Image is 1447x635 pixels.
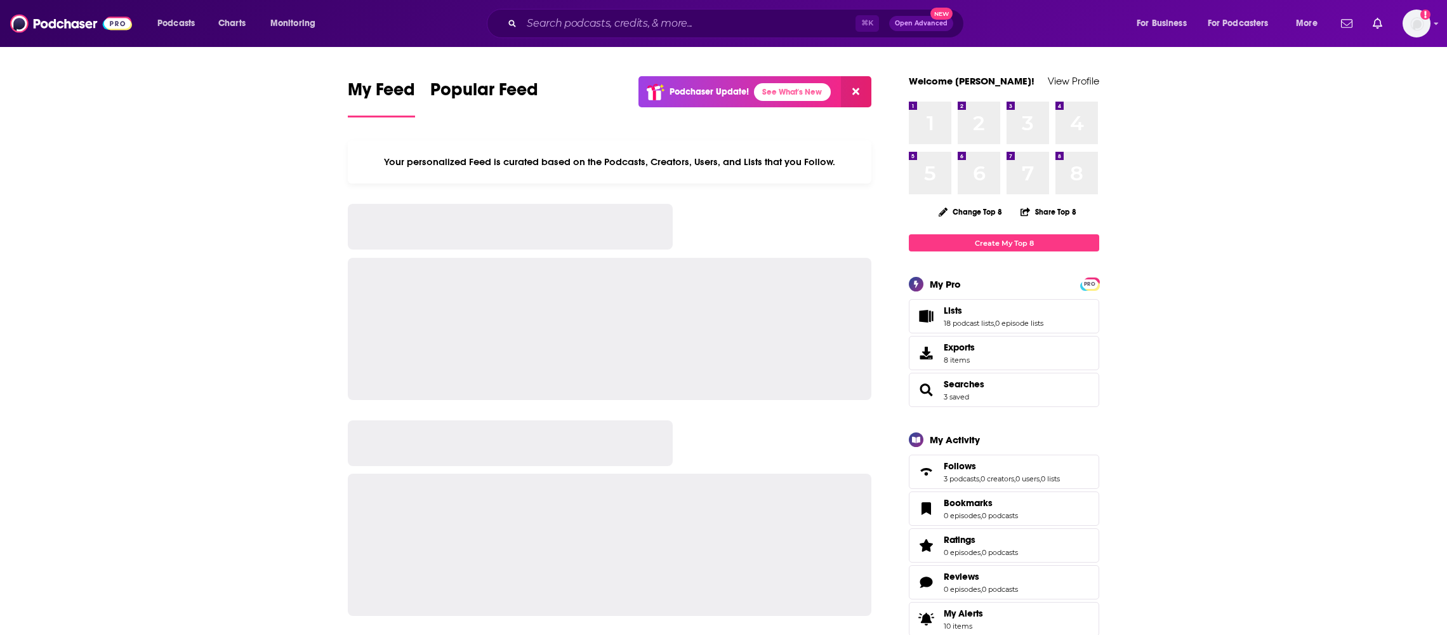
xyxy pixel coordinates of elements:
a: 3 saved [944,392,969,401]
span: Lists [944,305,962,316]
a: Exports [909,336,1099,370]
a: Bookmarks [944,497,1018,509]
span: , [981,585,982,594]
span: , [994,319,995,328]
span: Lists [909,299,1099,333]
a: 0 episodes [944,585,981,594]
span: My Feed [348,79,415,108]
span: Bookmarks [909,491,1099,526]
svg: Add a profile image [1420,10,1430,20]
a: PRO [1082,279,1097,288]
button: open menu [261,13,332,34]
button: Show profile menu [1403,10,1430,37]
span: Podcasts [157,15,195,32]
a: Follows [944,460,1060,472]
span: For Podcasters [1208,15,1269,32]
span: Follows [909,455,1099,489]
span: Ratings [909,528,1099,563]
span: My Alerts [944,608,983,619]
a: Reviews [913,573,939,591]
span: Bookmarks [944,497,993,509]
a: 0 lists [1041,474,1060,483]
span: Ratings [944,534,975,545]
span: Follows [944,460,976,472]
a: Create My Top 8 [909,234,1099,251]
button: Change Top 8 [931,204,1010,220]
a: Lists [913,307,939,325]
a: 0 episodes [944,511,981,520]
a: 3 podcasts [944,474,979,483]
a: Ratings [944,534,1018,545]
span: , [981,511,982,520]
a: Bookmarks [913,500,939,518]
a: Show notifications dropdown [1336,13,1358,34]
button: open menu [1199,13,1287,34]
p: Podchaser Update! [670,86,749,97]
button: Share Top 8 [1020,199,1077,224]
a: 0 podcasts [982,585,1018,594]
div: My Pro [930,278,961,290]
a: 18 podcast lists [944,319,994,328]
span: For Business [1137,15,1187,32]
a: 0 users [1015,474,1040,483]
a: See What's New [754,83,831,101]
button: open menu [1128,13,1203,34]
span: Reviews [944,571,979,582]
a: Follows [913,463,939,481]
span: Reviews [909,565,1099,599]
button: Open AdvancedNew [889,16,953,31]
a: 0 podcasts [982,511,1018,520]
div: Your personalized Feed is curated based on the Podcasts, Creators, Users, and Lists that you Follow. [348,140,871,184]
a: 0 episodes [944,548,981,557]
span: Exports [913,344,939,362]
span: PRO [1082,279,1097,289]
a: Searches [913,381,939,399]
a: 0 podcasts [982,548,1018,557]
a: Welcome [PERSON_NAME]! [909,75,1034,87]
span: Charts [218,15,246,32]
img: User Profile [1403,10,1430,37]
span: Monitoring [270,15,315,32]
a: My Feed [348,79,415,117]
span: Popular Feed [430,79,538,108]
a: Ratings [913,537,939,554]
span: More [1296,15,1318,32]
span: 8 items [944,356,975,364]
span: , [1040,474,1041,483]
input: Search podcasts, credits, & more... [522,13,856,34]
button: open menu [149,13,211,34]
a: Charts [210,13,253,34]
span: Exports [944,342,975,353]
span: Logged in as megcassidy [1403,10,1430,37]
a: Reviews [944,571,1018,582]
div: My Activity [930,434,980,446]
span: Open Advanced [895,20,948,27]
a: 0 episode lists [995,319,1043,328]
span: 10 items [944,622,983,631]
span: , [1014,474,1015,483]
img: Podchaser - Follow, Share and Rate Podcasts [10,11,132,36]
span: , [979,474,981,483]
a: Show notifications dropdown [1368,13,1387,34]
button: open menu [1287,13,1333,34]
a: View Profile [1048,75,1099,87]
a: 0 creators [981,474,1014,483]
span: ⌘ K [856,15,879,32]
span: , [981,548,982,557]
a: Searches [944,378,984,390]
span: New [930,8,953,20]
a: Lists [944,305,1043,316]
span: Searches [909,373,1099,407]
span: My Alerts [913,610,939,628]
div: Search podcasts, credits, & more... [499,9,976,38]
a: Popular Feed [430,79,538,117]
